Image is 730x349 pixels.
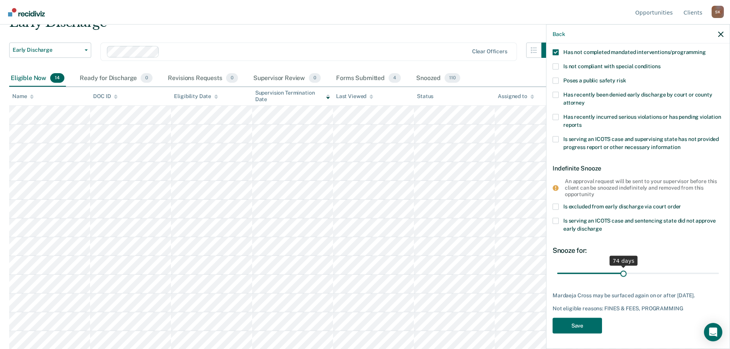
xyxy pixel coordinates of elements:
div: Assigned to [498,93,534,100]
span: Has recently been denied early discharge by court or county attorney [563,92,712,106]
div: Snoozed [415,70,462,87]
span: Has recently incurred serious violations or has pending violation reports [563,114,721,128]
div: Not eligible reasons: FINES & FEES, PROGRAMMING [553,305,723,311]
div: Snooze for: [553,246,723,254]
div: Name [12,93,34,100]
div: Revisions Requests [166,70,239,87]
div: Mardaeja Cross may be surfaced again on or after [DATE]. [553,292,723,299]
div: Ready for Discharge [78,70,154,87]
div: Eligible Now [9,70,66,87]
div: An approval request will be sent to your supervisor before this client can be snoozed indefinitel... [565,178,717,197]
button: Save [553,318,602,333]
div: Indefinite Snooze [553,159,723,178]
div: Eligibility Date [174,93,218,100]
div: Early Discharge [9,15,557,36]
span: Is not compliant with special conditions [563,63,660,69]
span: 4 [389,73,401,83]
span: Is serving an ICOTS case and sentencing state did not approve early discharge [563,217,715,231]
div: Supervision Termination Date [255,90,330,103]
span: 14 [50,73,64,83]
span: 0 [141,73,153,83]
div: Open Intercom Messenger [704,323,722,341]
div: 74 days [610,256,638,266]
div: Status [417,93,433,100]
div: Supervisor Review [252,70,323,87]
span: 0 [309,73,321,83]
span: Has not completed mandated interventions/programming [563,49,706,55]
div: Forms Submitted [335,70,402,87]
span: 0 [226,73,238,83]
img: Recidiviz [8,8,45,16]
div: S K [712,6,724,18]
span: Early Discharge [13,47,82,53]
span: 110 [445,73,460,83]
button: Profile dropdown button [712,6,724,18]
span: Is serving an ICOTS case and supervising state has not provided progress report or other necessar... [563,136,719,150]
div: Last Viewed [336,93,373,100]
div: DOC ID [93,93,118,100]
span: Poses a public safety risk [563,77,626,84]
button: Back [553,31,565,37]
span: Is excluded from early discharge via court order [563,203,681,209]
div: Clear officers [472,48,507,55]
